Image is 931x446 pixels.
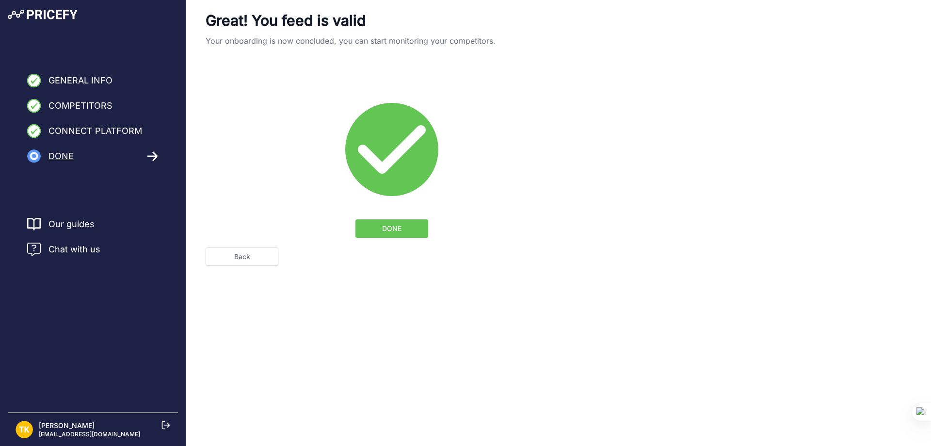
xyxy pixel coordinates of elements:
[39,430,140,438] p: [EMAIL_ADDRESS][DOMAIN_NAME]
[8,10,78,19] img: Pricefy Logo
[206,12,578,29] p: Great! You feed is valid
[48,74,112,87] span: General Info
[48,149,74,163] span: Done
[48,243,100,256] span: Chat with us
[48,124,142,138] span: Connect Platform
[39,421,140,430] p: [PERSON_NAME]
[206,35,578,47] p: Your onboarding is now concluded, you can start monitoring your competitors.
[382,224,401,233] span: DONE
[48,217,95,231] a: Our guides
[48,99,112,113] span: Competitors
[206,248,278,266] a: Back
[355,219,428,238] button: DONE
[27,243,100,256] a: Chat with us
